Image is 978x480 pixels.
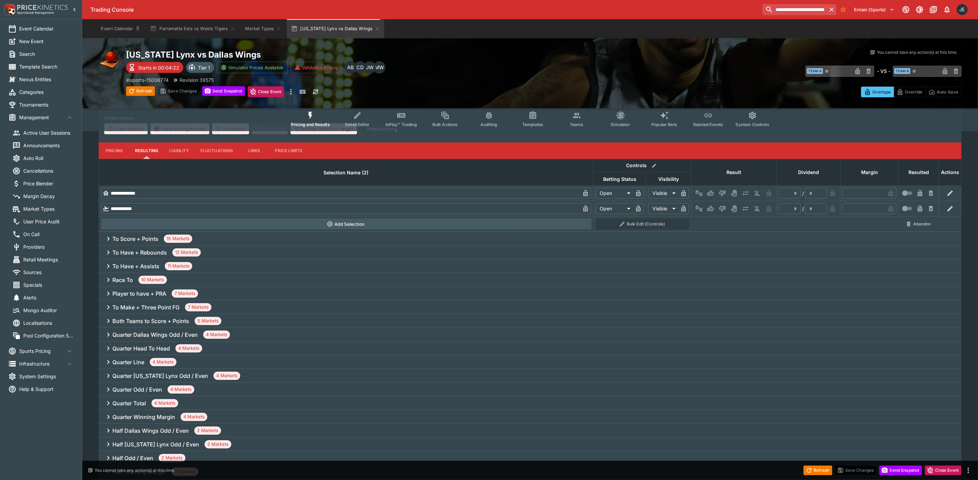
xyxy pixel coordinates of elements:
span: Active User Sessions [23,129,74,136]
button: Price Limits [270,143,308,159]
span: System Controls [736,122,769,127]
span: New Event [19,38,74,45]
div: Start From [861,87,962,97]
span: Alerts [23,294,74,301]
button: more [964,466,973,475]
span: 4 Markets [150,359,176,366]
h6: To Have + Assists [112,263,159,270]
span: 4 Markets [151,400,178,407]
span: 4 Markets [181,414,207,420]
span: Localisations [23,319,74,327]
button: Toggle light/dark mode [914,3,926,16]
img: PriceKinetics Logo [2,3,16,16]
span: Management [19,114,65,121]
span: Auto Roll [23,155,74,162]
button: Push [740,188,751,199]
th: Margin [841,159,899,185]
span: Simulator [611,122,630,127]
div: Michael Wilczynski [373,61,386,74]
span: Templates [522,122,543,127]
p: Revision 39575 [180,76,214,84]
p: You cannot take any action(s) at this time. [877,49,957,56]
span: Auditing [480,122,497,127]
button: Override [894,87,926,97]
button: Parramatta Eels vs Wests Tigers [146,19,240,38]
p: Override [905,88,922,96]
span: Popular Bets [651,122,677,127]
button: Documentation [927,3,940,16]
div: / [802,205,804,212]
span: Tournaments [19,101,74,108]
h6: Quarter Head To Head [112,345,170,352]
div: Open [596,188,633,199]
button: Win [705,203,716,214]
span: Nexus Entities [19,76,74,83]
button: Event Calendar [97,19,145,38]
h6: Quarter Total [112,400,146,407]
button: Eliminated In Play [752,188,763,199]
button: Refresh [126,86,155,96]
span: 5 Markets [195,318,221,324]
button: Lose [717,203,728,214]
button: Close Event [248,86,284,97]
th: Dividend [777,159,841,185]
span: Detail Editor [345,122,369,127]
div: Visible [648,188,678,199]
span: Betting Status [596,175,644,183]
h6: - VS - [877,67,890,75]
span: Cancellations [23,167,74,174]
button: Resulting [130,143,164,159]
button: Validation Errors [291,62,342,73]
span: Event Calendar [19,25,74,32]
h6: Half Dallas Wings Odd / Even [112,427,189,434]
span: Retail Meetings [23,256,74,263]
span: Market Types [23,205,74,212]
button: Auto-Save [926,87,962,97]
span: Specials [23,281,74,288]
h6: Race To [112,276,133,284]
h6: To Make + Three Point FG [112,304,180,311]
button: Abandon [901,219,937,230]
span: 12 Markets [172,249,201,256]
div: Trading Console [90,6,760,13]
button: Win [705,188,716,199]
button: Send Snapshot [879,466,922,475]
p: You cannot take any action(s) at this time. [95,467,175,473]
button: Add Selection [101,219,591,230]
div: / [802,190,804,197]
button: Not Set [694,188,705,199]
button: Fluctuations [195,143,239,159]
input: search [762,4,827,15]
button: Links [239,143,270,159]
div: Event type filters [285,107,775,131]
span: Team B [894,68,910,74]
span: Categories [19,88,74,96]
span: Team A [807,68,823,74]
span: Template Search [19,63,74,70]
h6: To Have + Rebounds [112,249,167,256]
h6: Quarter Odd / Even [112,386,162,393]
h6: Quarter Dallas Wings Odd / Even [112,331,198,339]
div: Cameron Duffy [354,61,366,74]
div: Visible [648,203,678,214]
span: Search [19,50,74,58]
button: Simulator Prices Available [217,62,288,73]
span: Announcements [23,142,74,149]
span: Pricing and Results [291,122,330,127]
button: Bulk edit [650,161,659,170]
th: Actions [939,159,962,185]
button: [US_STATE] Lynx vs Dallas Wings [287,19,384,38]
h6: Quarter Winning Margin [112,414,175,421]
div: Open [596,203,633,214]
h6: Half [US_STATE] Lynx Odd / Even [112,441,199,448]
span: 7 Markets [185,304,211,311]
p: Overtype [872,88,891,96]
img: PriceKinetics [17,5,68,10]
button: No Bookmarks [838,4,849,15]
span: 4 Markets [213,372,240,379]
span: 2 Markets [159,455,185,461]
span: Providers [23,243,74,250]
span: Pool Configuration Sets [23,332,74,339]
button: Send Snapshot [202,86,245,96]
button: Notifications [941,3,953,16]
